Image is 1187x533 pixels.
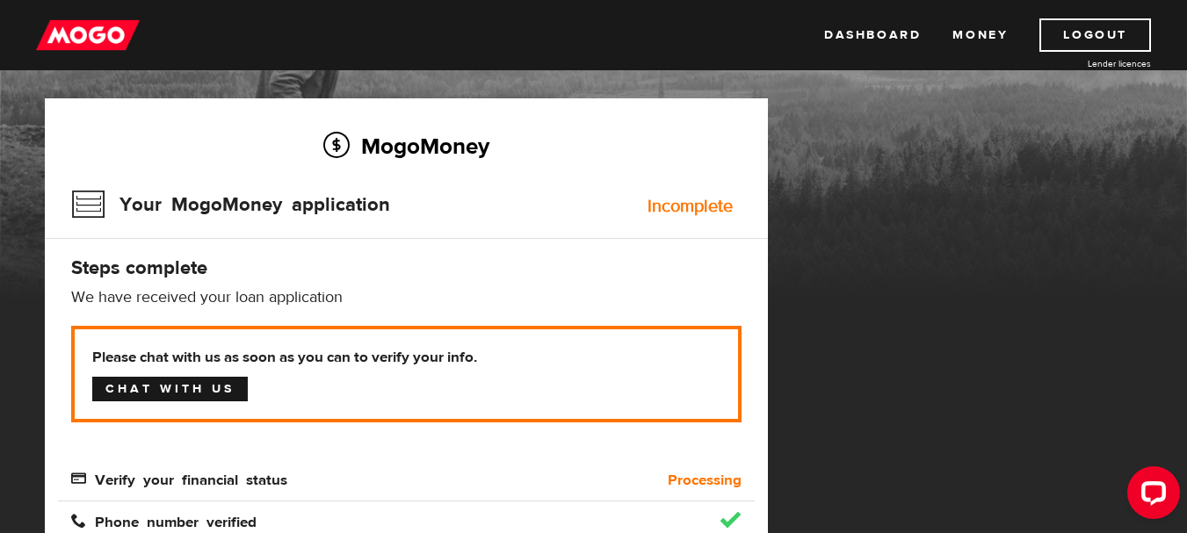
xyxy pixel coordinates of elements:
h2: MogoMoney [71,127,742,164]
h3: Your MogoMoney application [71,182,390,227]
a: Logout [1039,18,1151,52]
p: We have received your loan application [71,287,742,308]
b: Processing [668,470,742,491]
div: Incomplete [648,198,733,215]
a: Money [952,18,1008,52]
span: Verify your financial status [71,471,287,486]
span: Phone number verified [71,513,257,528]
b: Please chat with us as soon as you can to verify your info. [92,347,720,368]
a: Lender licences [1019,57,1151,70]
img: mogo_logo-11ee424be714fa7cbb0f0f49df9e16ec.png [36,18,140,52]
a: Dashboard [824,18,921,52]
iframe: LiveChat chat widget [1113,459,1187,533]
h4: Steps complete [71,256,742,280]
a: Chat with us [92,377,248,401]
